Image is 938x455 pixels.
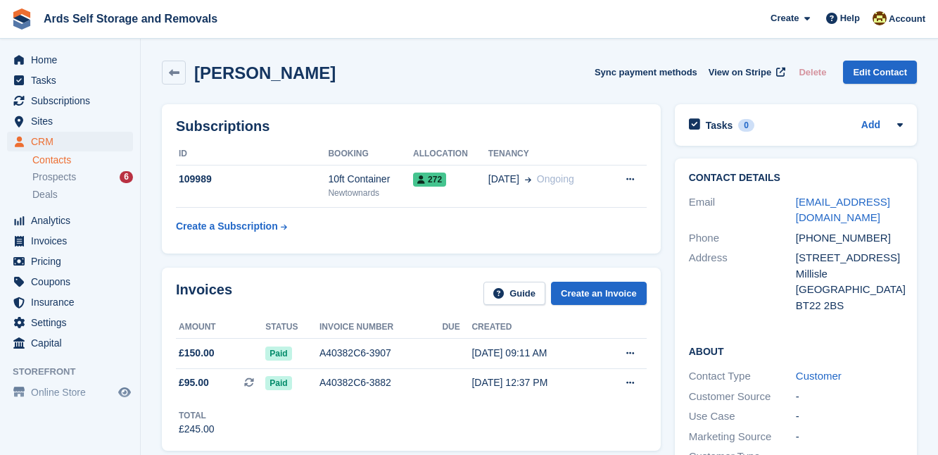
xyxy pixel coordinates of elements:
span: Prospects [32,170,76,184]
a: menu [7,70,133,90]
a: Create a Subscription [176,213,287,239]
span: Analytics [31,211,115,230]
button: Delete [793,61,832,84]
div: Use Case [689,409,796,425]
img: Mark McFerran [873,11,887,25]
h2: Invoices [176,282,232,305]
span: Insurance [31,292,115,312]
div: [DATE] 12:37 PM [471,375,597,390]
a: Customer [796,370,842,382]
div: [STREET_ADDRESS] [796,250,903,266]
a: menu [7,211,133,230]
th: Tenancy [488,143,606,166]
div: - [796,429,903,445]
span: Coupons [31,272,115,292]
span: Settings [31,313,115,332]
th: Created [471,316,597,339]
span: CRM [31,132,115,151]
span: Account [889,12,925,26]
span: Online Store [31,382,115,402]
th: Due [442,316,471,339]
th: ID [176,143,328,166]
span: Paid [265,376,291,390]
th: Invoice number [319,316,443,339]
a: menu [7,50,133,70]
a: menu [7,231,133,251]
span: Ongoing [537,173,574,185]
a: Contacts [32,154,133,167]
div: 10ft Container [328,172,413,187]
span: 272 [413,173,446,187]
a: View on Stripe [703,61,788,84]
div: - [796,409,903,425]
th: Booking [328,143,413,166]
th: Status [265,316,319,339]
span: Create [771,11,799,25]
div: 109989 [176,172,328,187]
a: menu [7,132,133,151]
div: Contact Type [689,368,796,385]
span: Storefront [13,365,140,379]
span: Capital [31,333,115,353]
h2: Tasks [706,119,733,132]
span: View on Stripe [709,66,771,80]
a: menu [7,333,133,353]
span: Sites [31,111,115,131]
button: Sync payment methods [595,61,697,84]
a: Prospects 6 [32,170,133,185]
div: [GEOGRAPHIC_DATA] [796,282,903,298]
a: Edit Contact [843,61,917,84]
th: Amount [176,316,265,339]
a: Deals [32,187,133,202]
span: Deals [32,188,58,201]
span: Subscriptions [31,91,115,111]
a: menu [7,251,133,271]
div: Total [179,409,215,422]
div: Create a Subscription [176,219,278,234]
a: menu [7,292,133,312]
a: menu [7,272,133,292]
div: Email [689,194,796,226]
div: [DATE] 09:11 AM [471,346,597,361]
span: £150.00 [179,346,215,361]
div: Address [689,250,796,313]
div: £245.00 [179,422,215,437]
a: Add [861,118,880,134]
span: Invoices [31,231,115,251]
div: 0 [738,119,754,132]
a: Ards Self Storage and Removals [38,7,223,30]
img: stora-icon-8386f47178a22dfd0bd8f6a31ec36ba5ce8667c1dd55bd0f319d3a0aa187defe.svg [11,8,32,30]
span: Home [31,50,115,70]
a: menu [7,313,133,332]
div: Marketing Source [689,429,796,445]
span: Help [840,11,860,25]
div: - [796,389,903,405]
h2: Contact Details [689,173,903,184]
span: [DATE] [488,172,519,187]
span: Tasks [31,70,115,90]
a: menu [7,382,133,402]
a: Guide [483,282,545,305]
th: Allocation [413,143,488,166]
a: menu [7,91,133,111]
div: Newtownards [328,187,413,199]
div: [PHONE_NUMBER] [796,230,903,247]
div: A40382C6-3907 [319,346,443,361]
h2: [PERSON_NAME] [194,63,336,82]
div: Millisle [796,266,903,282]
a: Create an Invoice [551,282,647,305]
a: [EMAIL_ADDRESS][DOMAIN_NAME] [796,196,890,224]
a: Preview store [116,384,133,401]
h2: Subscriptions [176,118,647,135]
span: Paid [265,347,291,361]
div: A40382C6-3882 [319,375,443,390]
div: BT22 2BS [796,298,903,314]
a: menu [7,111,133,131]
div: 6 [120,171,133,183]
div: Phone [689,230,796,247]
div: Customer Source [689,389,796,405]
h2: About [689,344,903,358]
span: Pricing [31,251,115,271]
span: £95.00 [179,375,209,390]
